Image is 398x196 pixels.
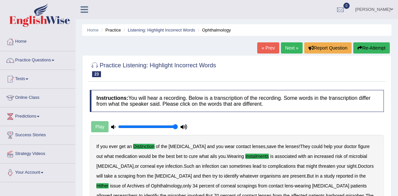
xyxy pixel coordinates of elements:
b: get [119,144,125,149]
a: Practice Questions [0,51,75,68]
b: hither [96,183,109,188]
b: be [152,154,157,159]
b: corneal [221,183,236,188]
b: figure [358,144,370,149]
b: study [324,173,335,179]
b: in [315,173,319,179]
b: complications [268,163,296,169]
b: an [195,163,201,169]
b: [MEDICAL_DATA] [312,183,349,188]
b: the [147,173,153,179]
b: in [355,173,358,179]
b: help [324,144,332,149]
a: Home [87,28,99,33]
b: could [311,144,322,149]
b: take [104,173,112,179]
b: They [300,144,310,149]
span: 23 [92,71,101,77]
b: Wearing [227,154,244,159]
li: Practice [100,27,121,33]
b: issue [110,183,121,188]
b: corneal [140,163,155,169]
b: with [298,154,306,159]
a: Strategy Videos [0,145,75,161]
b: the [360,173,366,179]
b: infection [165,163,183,169]
b: what [199,154,209,159]
h2: Practice Listening: Highlight Incorrect Words [90,61,216,77]
b: eye [157,163,164,169]
a: Tests [0,70,75,86]
b: is [270,154,273,159]
b: whatever [240,173,259,179]
b: lenses [252,144,265,149]
b: Doctors [358,163,374,169]
b: lenses [286,144,299,149]
b: Archives [127,183,145,188]
b: medication [115,154,137,159]
b: cure [189,154,198,159]
span: 0 [343,3,350,9]
b: distinction [133,144,155,149]
b: out [96,154,103,159]
a: Success Stories [0,126,75,142]
b: instalments [245,154,269,159]
b: ails [210,154,217,159]
b: to [262,163,266,169]
b: threaten [318,163,335,169]
b: [MEDICAL_DATA] [155,173,192,179]
b: identify [224,173,238,179]
b: patients [351,183,367,188]
a: Listening: Highlight Incorrect Words [128,28,195,33]
b: wearing [295,183,311,188]
b: of [215,183,219,188]
a: Your Account [0,163,75,180]
b: best [166,154,175,159]
b: to [184,154,187,159]
button: Re-Attempt [353,42,390,54]
b: only [183,183,191,188]
b: Ophthalmology [151,183,182,188]
b: what [104,154,114,159]
b: Such [184,163,194,169]
b: you [216,144,224,149]
b: a [114,173,117,179]
b: But [307,173,314,179]
b: associated [275,154,297,159]
b: scraping [118,173,135,179]
b: try [212,173,218,179]
b: increased [314,154,334,159]
b: contact [236,144,251,149]
button: Report Question [304,42,352,54]
b: wear [225,144,235,149]
b: bet [176,154,182,159]
b: doctor [344,144,357,149]
b: from [258,183,267,188]
b: you [218,154,226,159]
b: a [320,173,323,179]
b: sometimes [229,163,251,169]
b: of [146,183,150,188]
b: save [267,144,277,149]
b: the [161,144,167,149]
h4: You will hear a recording. Below is a transcription of the recording. Some words in the transcrip... [90,90,384,112]
b: of [122,183,126,188]
b: percent [199,183,214,188]
b: and [193,173,201,179]
b: If [96,144,99,149]
b: [MEDICAL_DATA] [169,144,206,149]
b: to [219,173,223,179]
b: risk [335,154,342,159]
b: might [306,163,317,169]
b: an [308,154,313,159]
b: 34 [192,183,198,188]
b: are [282,173,289,179]
b: lens [285,183,293,188]
b: the [278,144,284,149]
b: organisms [260,173,281,179]
b: [MEDICAL_DATA] [96,163,134,169]
li: Ophthalmology [196,27,231,33]
b: of [156,144,160,149]
b: lead [253,163,261,169]
a: Online Class [0,89,75,105]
